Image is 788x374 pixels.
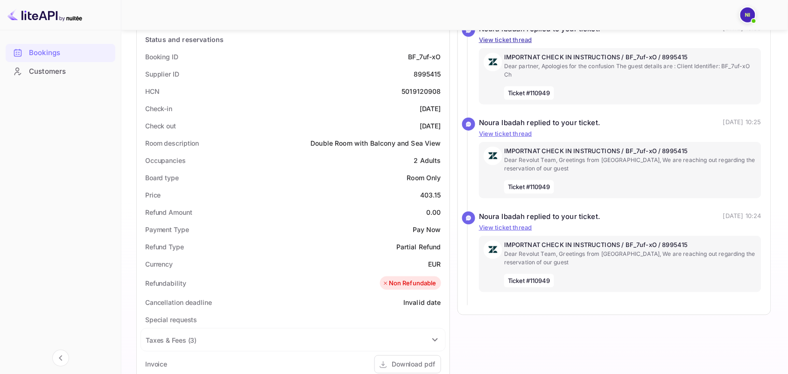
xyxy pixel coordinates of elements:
button: Collapse navigation [52,350,69,367]
div: Bookings [29,48,111,58]
div: Noura Ibadah replied to your ticket. [479,118,600,128]
p: View ticket thread [479,129,761,139]
div: BF_7uf-xO [408,52,441,62]
div: 403.15 [420,190,441,200]
span: Ticket #110949 [504,86,554,100]
img: N Ibadah [740,7,755,22]
div: Cancellation deadline [145,297,212,307]
div: 0.00 [426,207,441,217]
div: Double Room with Balcony and Sea View [310,138,441,148]
div: Pay Now [413,225,441,234]
a: Bookings [6,44,115,61]
div: Download pdf [392,360,435,369]
div: Taxes & Fees ( 3 ) [146,335,197,345]
p: View ticket thread [479,223,761,233]
div: Refund Amount [145,207,192,217]
div: Refund Type [145,242,184,252]
div: Board type [145,173,179,183]
div: Payment Type [145,225,189,234]
div: 5019120908 [402,86,442,96]
div: 8995415 [414,69,441,79]
p: View ticket thread [479,35,761,45]
img: AwvSTEc2VUhQAAAAAElFTkSuQmCC [484,240,502,259]
div: Occupancies [145,155,186,165]
p: Dear Revolut Team, Greetings from [GEOGRAPHIC_DATA], We are reaching out regarding the reservatio... [504,250,757,267]
p: [DATE] 10:25 [723,118,761,128]
div: Room Only [407,173,441,183]
div: Currency [145,259,173,269]
p: IMPORTNAT CHECK IN INSTRUCTIONS / BF_7uf-xO / 8995415 [504,147,757,156]
div: Room description [145,138,199,148]
div: Partial Refund [396,242,441,252]
div: Check-in [145,104,172,113]
div: Noura Ibadah replied to your ticket. [479,212,600,222]
span: Ticket #110949 [504,180,554,194]
div: Customers [6,63,115,81]
div: Non Refundable [382,279,436,288]
a: Customers [6,63,115,80]
div: Bookings [6,44,115,62]
div: Invoice [145,360,167,369]
div: EUR [429,259,441,269]
div: Check out [145,121,176,131]
div: Supplier ID [145,69,179,79]
div: Refundability [145,278,186,288]
div: Price [145,190,161,200]
p: Dear Revolut Team, Greetings from [GEOGRAPHIC_DATA], We are reaching out regarding the reservatio... [504,156,757,173]
p: IMPORTNAT CHECK IN INSTRUCTIONS / BF_7uf-xO / 8995415 [504,240,757,250]
div: Invalid date [403,297,441,307]
div: [DATE] [420,121,441,131]
img: LiteAPI logo [7,7,82,22]
div: Status and reservations [145,35,224,44]
p: Dear partner, Apologies for the confusion The guest details are : Client Identifier: BF_7uf-xO Ch [504,62,757,79]
div: Booking ID [145,52,178,62]
div: Customers [29,66,111,77]
p: [DATE] 10:24 [723,212,761,222]
img: AwvSTEc2VUhQAAAAAElFTkSuQmCC [484,147,502,165]
div: Special requests [145,315,197,325]
p: IMPORTNAT CHECK IN INSTRUCTIONS / BF_7uf-xO / 8995415 [504,53,757,62]
span: Ticket #110949 [504,274,554,288]
div: 2 Adults [414,155,441,165]
div: HCN [145,86,160,96]
div: [DATE] [420,104,441,113]
div: Taxes & Fees (3) [141,329,445,351]
img: AwvSTEc2VUhQAAAAAElFTkSuQmCC [484,53,502,71]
